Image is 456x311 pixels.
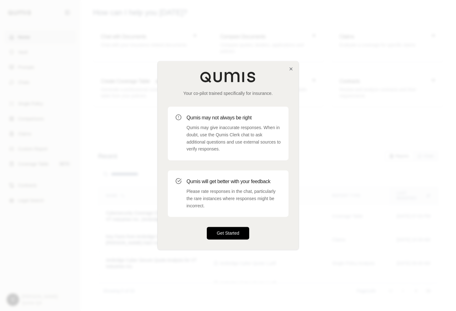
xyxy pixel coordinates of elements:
img: Qumis Logo [200,71,256,83]
button: Get Started [207,227,250,240]
p: Please rate responses in the chat, particularly the rare instances where responses might be incor... [187,188,281,209]
p: Your co-pilot trained specifically for insurance. [168,90,288,96]
h3: Qumis may not always be right [187,114,281,122]
h3: Qumis will get better with your feedback [187,178,281,185]
p: Qumis may give inaccurate responses. When in doubt, use the Qumis Clerk chat to ask additional qu... [187,124,281,153]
